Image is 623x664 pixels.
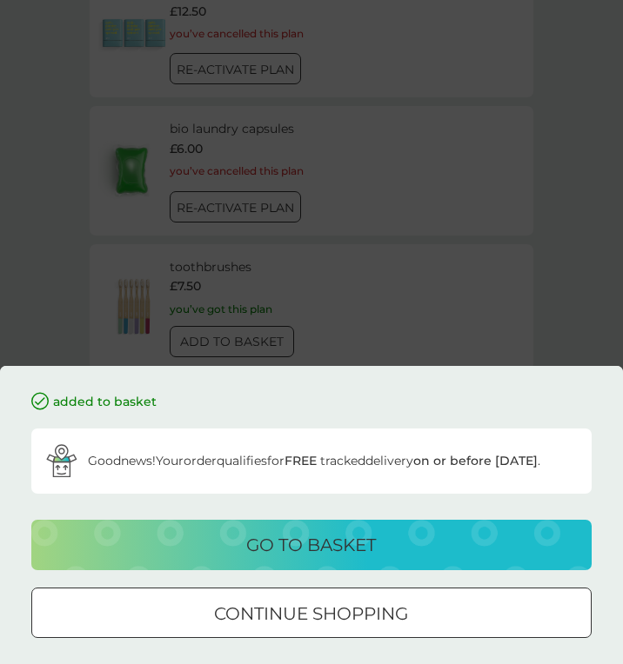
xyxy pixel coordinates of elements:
[88,451,540,470] p: Good news! Your order qualifies for tracked delivery .
[285,453,317,468] strong: FREE
[413,453,538,468] strong: on or before [DATE]
[31,588,592,638] button: continue shopping
[31,520,592,570] button: go to basket
[246,531,376,559] p: go to basket
[214,600,408,627] p: continue shopping
[53,392,157,411] p: added to basket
